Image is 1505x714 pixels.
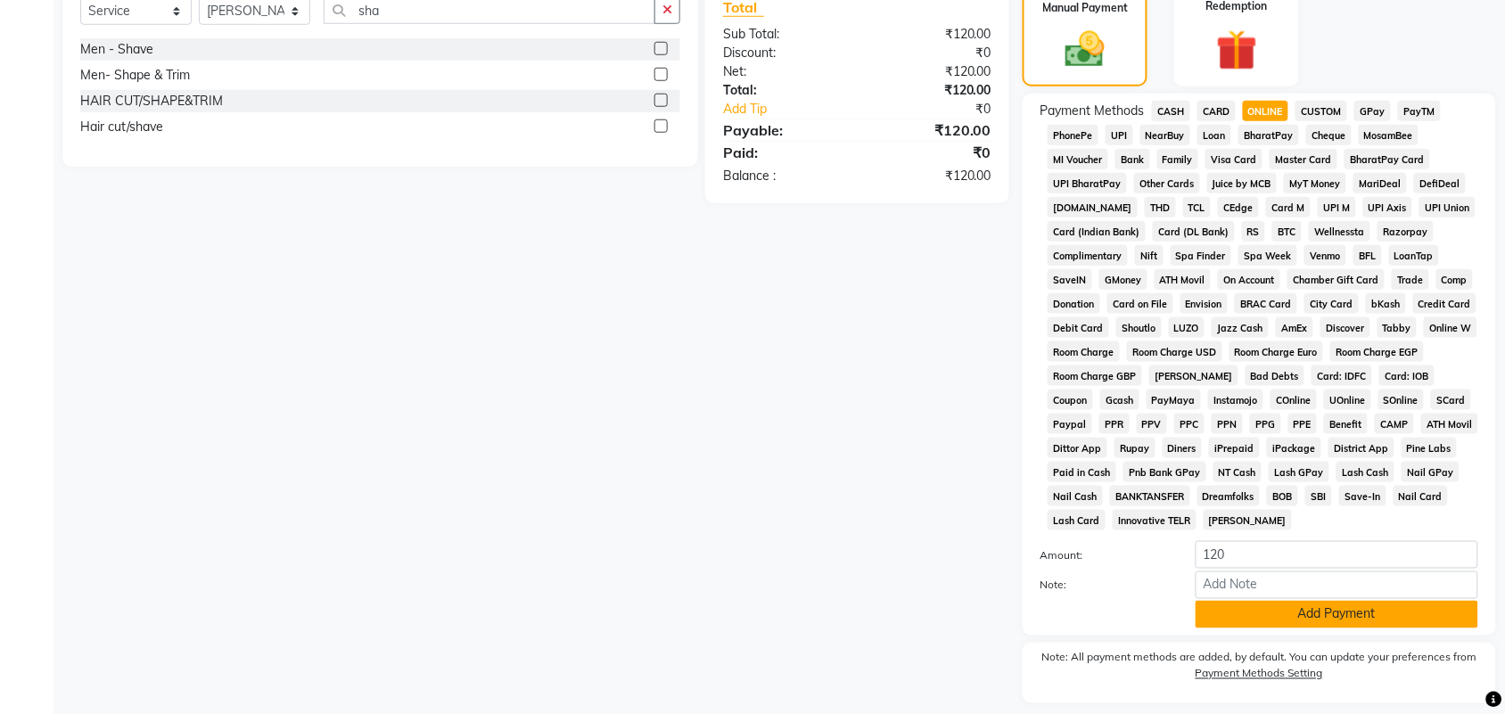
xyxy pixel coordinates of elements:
span: SCard [1431,390,1471,410]
div: ₹120.00 [857,81,1005,100]
span: Tabby [1378,317,1418,338]
span: Payment Methods [1040,102,1145,120]
span: Room Charge GBP [1048,365,1142,386]
input: Amount [1196,541,1478,569]
span: Instamojo [1208,390,1263,410]
span: Master Card [1270,149,1337,169]
span: Envision [1180,293,1229,314]
span: PPN [1212,414,1243,434]
span: Comp [1436,269,1474,290]
span: CAMP [1375,414,1414,434]
div: Paid: [710,142,858,163]
span: UPI Union [1419,197,1476,217]
span: MosamBee [1359,125,1419,145]
div: ₹120.00 [857,119,1005,141]
span: BANKTANSFER [1110,486,1190,506]
span: COnline [1271,390,1317,410]
span: PPV [1137,414,1168,434]
span: LUZO [1169,317,1205,338]
span: TCL [1183,197,1212,217]
span: Bad Debts [1246,365,1305,386]
span: BharatPay Card [1345,149,1430,169]
span: Dittor App [1048,438,1107,458]
div: ₹120.00 [857,167,1005,185]
span: Venmo [1304,245,1346,266]
span: ATH Movil [1421,414,1478,434]
span: PPC [1174,414,1205,434]
span: On Account [1218,269,1280,290]
span: ONLINE [1243,101,1289,121]
div: Discount: [710,44,858,62]
span: Benefit [1324,414,1368,434]
a: Add Tip [710,100,882,119]
span: NT Cash [1213,462,1262,482]
span: UPI Axis [1363,197,1413,217]
span: UPI BharatPay [1048,173,1127,193]
span: CARD [1197,101,1236,121]
label: Payment Methods Setting [1196,666,1323,682]
div: Men - Shave [80,40,153,59]
span: BRAC Card [1235,293,1297,314]
label: Note: All payment methods are added, by default. You can update your preferences from [1040,650,1478,689]
span: Nail Cash [1048,486,1103,506]
span: Complimentary [1048,245,1128,266]
span: UOnline [1324,390,1371,410]
span: Nail GPay [1402,462,1460,482]
span: PhonePe [1048,125,1098,145]
span: Card (DL Bank) [1153,221,1235,242]
span: Card (Indian Bank) [1048,221,1146,242]
span: PPR [1099,414,1130,434]
span: Loan [1197,125,1231,145]
span: MyT Money [1284,173,1346,193]
span: SOnline [1378,390,1425,410]
span: Nail Card [1394,486,1449,506]
span: GMoney [1099,269,1147,290]
span: CUSTOM [1295,101,1347,121]
span: Room Charge EGP [1330,341,1424,362]
span: THD [1145,197,1176,217]
span: LoanTap [1389,245,1440,266]
span: Card on File [1107,293,1173,314]
span: Lash GPay [1269,462,1329,482]
div: ₹0 [882,100,1005,119]
div: Men- Shape & Trim [80,66,190,85]
button: Add Payment [1196,601,1478,628]
span: [PERSON_NAME] [1204,510,1293,530]
span: Paypal [1048,414,1092,434]
span: Spa Week [1238,245,1297,266]
span: Online W [1424,317,1477,338]
span: Trade [1392,269,1429,290]
label: Amount: [1027,548,1182,564]
span: Room Charge [1048,341,1120,362]
span: Lash Cash [1336,462,1394,482]
span: Pnb Bank GPay [1123,462,1206,482]
input: Add Note [1196,571,1478,599]
span: bKash [1366,293,1406,314]
span: PPE [1288,414,1318,434]
span: iPrepaid [1209,438,1260,458]
span: Card M [1266,197,1311,217]
div: Sub Total: [710,25,858,44]
span: Room Charge USD [1127,341,1222,362]
span: RS [1242,221,1266,242]
span: Diners [1163,438,1203,458]
span: DefiDeal [1414,173,1466,193]
span: Credit Card [1413,293,1477,314]
span: UPI [1106,125,1133,145]
img: _gift.svg [1204,25,1271,76]
span: Donation [1048,293,1100,314]
span: CASH [1152,101,1190,121]
div: Payable: [710,119,858,141]
span: [DOMAIN_NAME] [1048,197,1138,217]
span: AmEx [1276,317,1313,338]
span: [PERSON_NAME] [1149,365,1238,386]
span: Wellnessta [1309,221,1370,242]
span: Razorpay [1378,221,1434,242]
span: Paid in Cash [1048,462,1116,482]
span: CEdge [1218,197,1259,217]
span: BTC [1272,221,1302,242]
span: SaveIN [1048,269,1092,290]
span: Spa Finder [1171,245,1232,266]
label: Note: [1027,578,1182,594]
span: Nift [1135,245,1164,266]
